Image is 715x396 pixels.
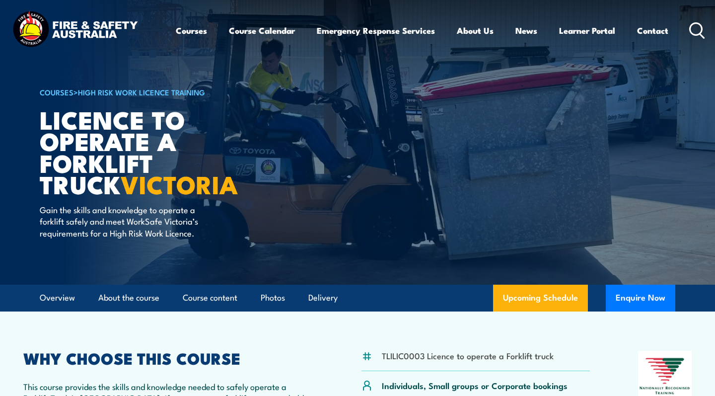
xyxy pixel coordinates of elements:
h6: > [40,86,285,98]
a: Emergency Response Services [317,17,435,44]
a: Learner Portal [559,17,615,44]
h2: WHY CHOOSE THIS COURSE [23,351,313,365]
button: Enquire Now [606,285,675,312]
a: Contact [637,17,668,44]
a: Upcoming Schedule [493,285,588,312]
a: Delivery [308,285,338,311]
li: TLILIC0003 Licence to operate a Forklift truck [382,350,554,361]
p: Gain the skills and knowledge to operate a forklift safely and meet WorkSafe Victoria’s requireme... [40,204,221,238]
a: About the course [98,285,159,311]
a: Course Calendar [229,17,295,44]
p: Individuals, Small groups or Corporate bookings [382,380,568,391]
a: COURSES [40,86,73,97]
a: Courses [176,17,207,44]
strong: VICTORIA [121,164,238,203]
h1: Licence to operate a forklift truck [40,108,285,194]
a: Course content [183,285,237,311]
a: Overview [40,285,75,311]
a: Photos [261,285,285,311]
a: News [515,17,537,44]
a: High Risk Work Licence Training [78,86,205,97]
a: About Us [457,17,494,44]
